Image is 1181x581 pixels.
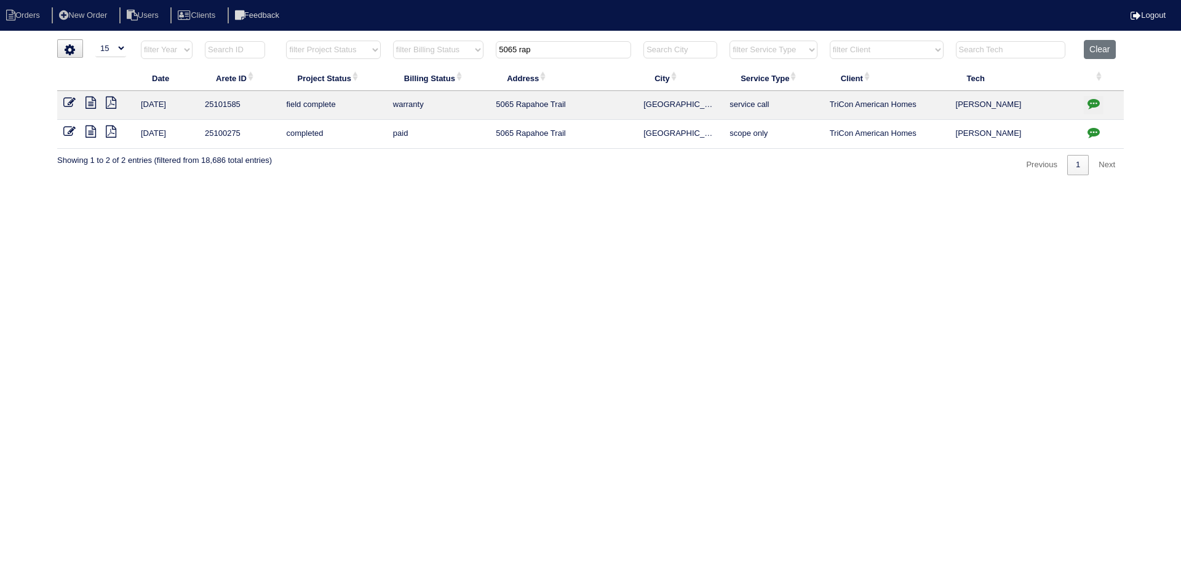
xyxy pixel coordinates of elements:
[1084,40,1115,59] button: Clear
[280,120,386,149] td: completed
[643,41,717,58] input: Search City
[228,7,289,24] li: Feedback
[199,120,280,149] td: 25100275
[387,120,490,149] td: paid
[170,7,225,24] li: Clients
[824,91,950,120] td: TriCon American Homes
[490,120,637,149] td: 5065 Rapahoe Trail
[387,91,490,120] td: warranty
[119,10,169,20] a: Users
[1078,65,1124,91] th: : activate to sort column ascending
[723,120,823,149] td: scope only
[490,91,637,120] td: 5065 Rapahoe Trail
[1090,155,1124,175] a: Next
[135,120,199,149] td: [DATE]
[199,65,280,91] th: Arete ID: activate to sort column ascending
[637,120,723,149] td: [GEOGRAPHIC_DATA]
[1017,155,1066,175] a: Previous
[52,10,117,20] a: New Order
[950,120,1078,149] td: [PERSON_NAME]
[119,7,169,24] li: Users
[824,120,950,149] td: TriCon American Homes
[637,91,723,120] td: [GEOGRAPHIC_DATA]
[637,65,723,91] th: City: activate to sort column ascending
[496,41,631,58] input: Search Address
[1067,155,1089,175] a: 1
[824,65,950,91] th: Client: activate to sort column ascending
[135,91,199,120] td: [DATE]
[280,91,386,120] td: field complete
[57,149,272,166] div: Showing 1 to 2 of 2 entries (filtered from 18,686 total entries)
[199,91,280,120] td: 25101585
[280,65,386,91] th: Project Status: activate to sort column ascending
[387,65,490,91] th: Billing Status: activate to sort column ascending
[1131,10,1166,20] a: Logout
[170,10,225,20] a: Clients
[950,65,1078,91] th: Tech
[135,65,199,91] th: Date
[52,7,117,24] li: New Order
[956,41,1065,58] input: Search Tech
[950,91,1078,120] td: [PERSON_NAME]
[490,65,637,91] th: Address: activate to sort column ascending
[723,91,823,120] td: service call
[723,65,823,91] th: Service Type: activate to sort column ascending
[205,41,265,58] input: Search ID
